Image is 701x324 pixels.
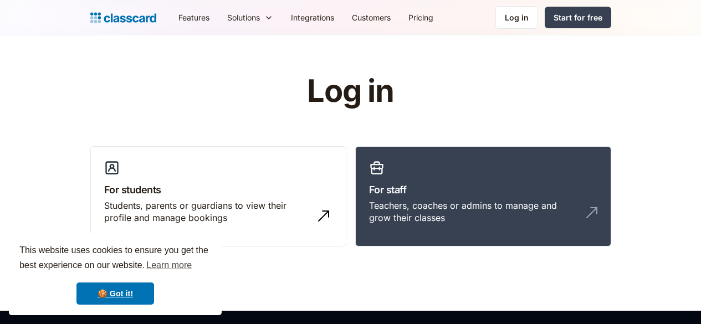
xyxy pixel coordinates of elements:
[90,10,156,25] a: Logo
[343,5,400,30] a: Customers
[175,74,526,109] h1: Log in
[545,7,611,28] a: Start for free
[170,5,218,30] a: Features
[145,257,193,274] a: learn more about cookies
[104,199,310,224] div: Students, parents or guardians to view their profile and manage bookings
[227,12,260,23] div: Solutions
[19,244,211,274] span: This website uses cookies to ensure you get the best experience on our website.
[218,5,282,30] div: Solutions
[76,282,154,305] a: dismiss cookie message
[505,12,529,23] div: Log in
[355,146,611,247] a: For staffTeachers, coaches or admins to manage and grow their classes
[369,199,575,224] div: Teachers, coaches or admins to manage and grow their classes
[495,6,538,29] a: Log in
[104,182,332,197] h3: For students
[369,182,597,197] h3: For staff
[400,5,442,30] a: Pricing
[554,12,602,23] div: Start for free
[282,5,343,30] a: Integrations
[9,233,222,315] div: cookieconsent
[90,146,346,247] a: For studentsStudents, parents or guardians to view their profile and manage bookings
